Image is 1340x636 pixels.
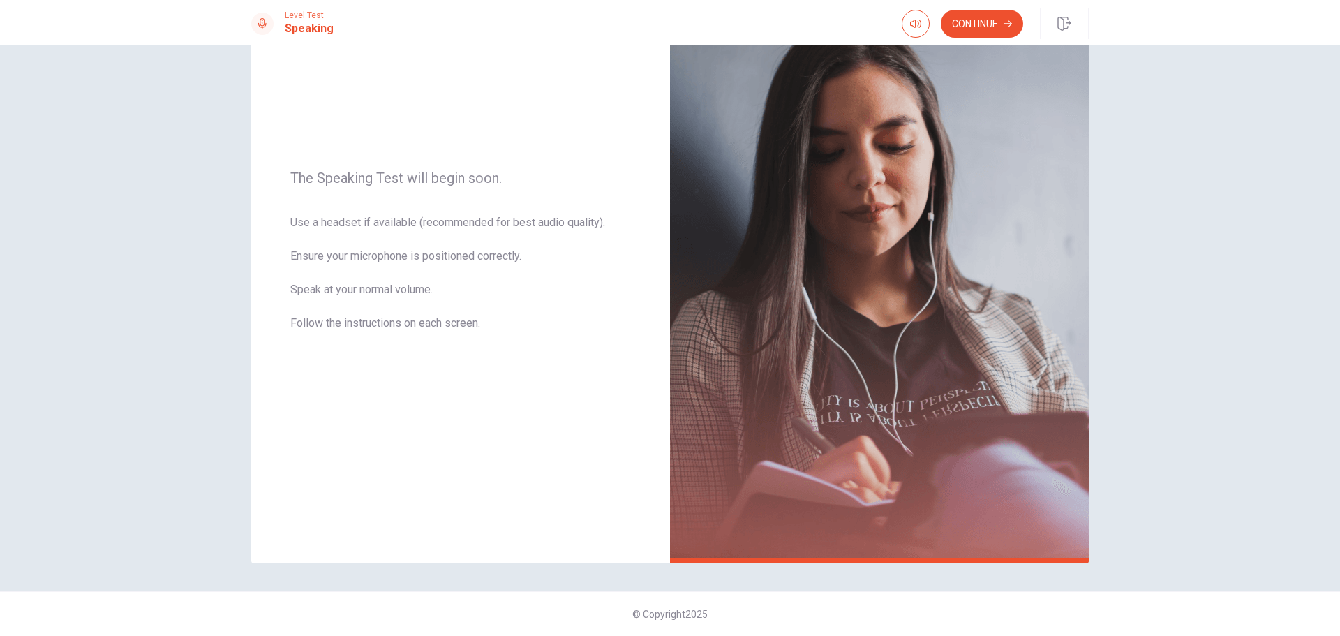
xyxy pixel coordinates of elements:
span: Level Test [285,10,334,20]
button: Continue [941,10,1023,38]
span: © Copyright 2025 [632,609,708,620]
h1: Speaking [285,20,334,37]
span: The Speaking Test will begin soon. [290,170,631,186]
span: Use a headset if available (recommended for best audio quality). Ensure your microphone is positi... [290,214,631,348]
